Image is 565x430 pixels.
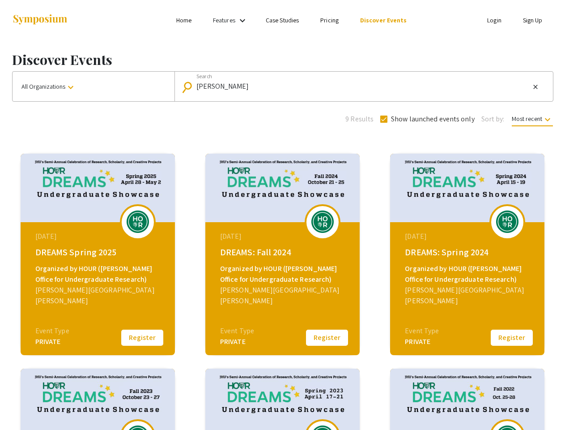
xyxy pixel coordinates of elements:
[309,211,336,233] img: dreams-fall-2024_eventLogo_ff6658_.png
[124,211,151,233] img: dreams-spring-2025_eventLogo_7b54a7_.png
[391,114,475,125] span: Show launched events only
[220,263,347,285] div: Organized by HOUR ([PERSON_NAME] Office for Undergraduate Research)
[220,326,254,336] div: Event Type
[220,336,254,347] div: PRIVATE
[532,83,539,91] mat-icon: close
[183,79,196,95] mat-icon: Search
[35,231,162,242] div: [DATE]
[176,16,191,24] a: Home
[120,328,165,347] button: Register
[35,326,69,336] div: Event Type
[505,111,560,127] button: Most recent
[196,82,530,90] input: Looking for something specific?
[13,72,174,101] button: All Organizations
[65,82,76,93] mat-icon: keyboard_arrow_down
[523,16,543,24] a: Sign Up
[512,115,553,126] span: Most recent
[205,154,360,222] img: dreams-fall-2024_eventCoverPhoto_0caa39__thumb.jpg
[7,390,38,423] iframe: Chat
[35,263,162,285] div: Organized by HOUR ([PERSON_NAME] Office for Undergraduate Research)
[360,16,407,24] a: Discover Events
[35,336,69,347] div: PRIVATE
[405,245,532,259] div: DREAMS: Spring 2024
[237,15,248,26] mat-icon: Expand Features list
[21,82,76,90] span: All Organizations
[220,231,347,242] div: [DATE]
[12,14,68,26] img: Symposium by ForagerOne
[405,285,532,306] div: [PERSON_NAME][GEOGRAPHIC_DATA][PERSON_NAME]
[35,245,162,259] div: DREAMS Spring 2025
[213,16,235,24] a: Features
[405,231,532,242] div: [DATE]
[405,336,439,347] div: PRIVATE
[487,16,501,24] a: Login
[35,285,162,306] div: [PERSON_NAME][GEOGRAPHIC_DATA][PERSON_NAME]
[530,82,541,92] button: Clear
[220,245,347,259] div: DREAMS: Fall 2024
[481,114,505,125] span: Sort by:
[12,52,553,68] h1: Discover Events
[305,328,349,347] button: Register
[542,114,553,125] mat-icon: keyboard_arrow_down
[405,263,532,285] div: Organized by HOUR ([PERSON_NAME] Office for Undergraduate Research)
[220,285,347,306] div: [PERSON_NAME][GEOGRAPHIC_DATA][PERSON_NAME]
[345,114,374,125] span: 9 Results
[320,16,339,24] a: Pricing
[266,16,299,24] a: Case Studies
[489,328,534,347] button: Register
[405,326,439,336] div: Event Type
[21,154,175,222] img: dreams-spring-2025_eventCoverPhoto_df4d26__thumb.jpg
[390,154,544,222] img: dreams-spring-2024_eventCoverPhoto_ffb700__thumb.jpg
[494,211,521,233] img: dreams-spring-2024_eventLogo_346f6f_.png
